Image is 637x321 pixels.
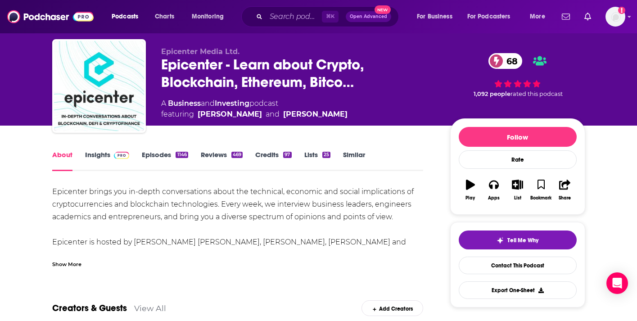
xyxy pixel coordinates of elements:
[553,174,576,206] button: Share
[149,9,180,24] a: Charts
[250,6,407,27] div: Search podcasts, credits, & more...
[506,174,529,206] button: List
[266,109,280,120] span: and
[54,41,144,131] img: Epicenter - Learn about Crypto, Blockchain, Ethereum, Bitcoin and Distributed Technologies
[192,10,224,23] span: Monitoring
[474,90,511,97] span: 1,092 people
[231,152,243,158] div: 469
[530,195,551,201] div: Bookmark
[176,152,188,158] div: 1146
[114,152,130,159] img: Podchaser Pro
[350,14,387,19] span: Open Advanced
[605,7,625,27] button: Show profile menu
[514,195,521,201] div: List
[161,109,348,120] span: featuring
[322,152,330,158] div: 25
[201,99,215,108] span: and
[524,9,556,24] button: open menu
[529,174,553,206] button: Bookmark
[255,150,291,171] a: Credits97
[605,7,625,27] img: User Profile
[198,109,262,120] a: Sunny Aggarwal
[375,5,391,14] span: New
[618,7,625,14] svg: Add a profile image
[461,9,524,24] button: open menu
[161,47,239,56] span: Epicenter Media Ltd.
[507,237,538,244] span: Tell Me Why
[155,10,174,23] span: Charts
[283,152,291,158] div: 97
[52,303,127,314] a: Creators & Guests
[168,99,201,108] a: Business
[606,272,628,294] div: Open Intercom Messenger
[185,9,235,24] button: open menu
[322,11,339,23] span: ⌘ K
[459,281,577,299] button: Export One-Sheet
[142,150,188,171] a: Episodes1146
[361,300,423,316] div: Add Creators
[343,150,365,171] a: Similar
[488,195,500,201] div: Apps
[581,9,595,24] a: Show notifications dropdown
[558,9,574,24] a: Show notifications dropdown
[482,174,506,206] button: Apps
[346,11,391,22] button: Open AdvancedNew
[417,10,452,23] span: For Business
[52,150,72,171] a: About
[201,150,243,171] a: Reviews469
[459,231,577,249] button: tell me why sparkleTell Me Why
[465,195,475,201] div: Play
[215,99,249,108] a: Investing
[85,150,130,171] a: InsightsPodchaser Pro
[605,7,625,27] span: Logged in as abbie.hatfield
[459,257,577,274] a: Contact This Podcast
[497,53,522,69] span: 68
[488,53,522,69] a: 68
[283,109,348,120] a: Felix Lutsch
[511,90,563,97] span: rated this podcast
[459,127,577,147] button: Follow
[497,237,504,244] img: tell me why sparkle
[559,195,571,201] div: Share
[530,10,545,23] span: More
[112,10,138,23] span: Podcasts
[450,47,585,104] div: 68 1,092 peoplerated this podcast
[467,10,511,23] span: For Podcasters
[52,185,424,261] div: Epicenter brings you in-depth conversations about the technical, economic and social implications...
[105,9,150,24] button: open menu
[411,9,464,24] button: open menu
[266,9,322,24] input: Search podcasts, credits, & more...
[7,8,94,25] img: Podchaser - Follow, Share and Rate Podcasts
[459,150,577,169] div: Rate
[459,174,482,206] button: Play
[134,303,166,313] a: View All
[161,98,348,120] div: A podcast
[304,150,330,171] a: Lists25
